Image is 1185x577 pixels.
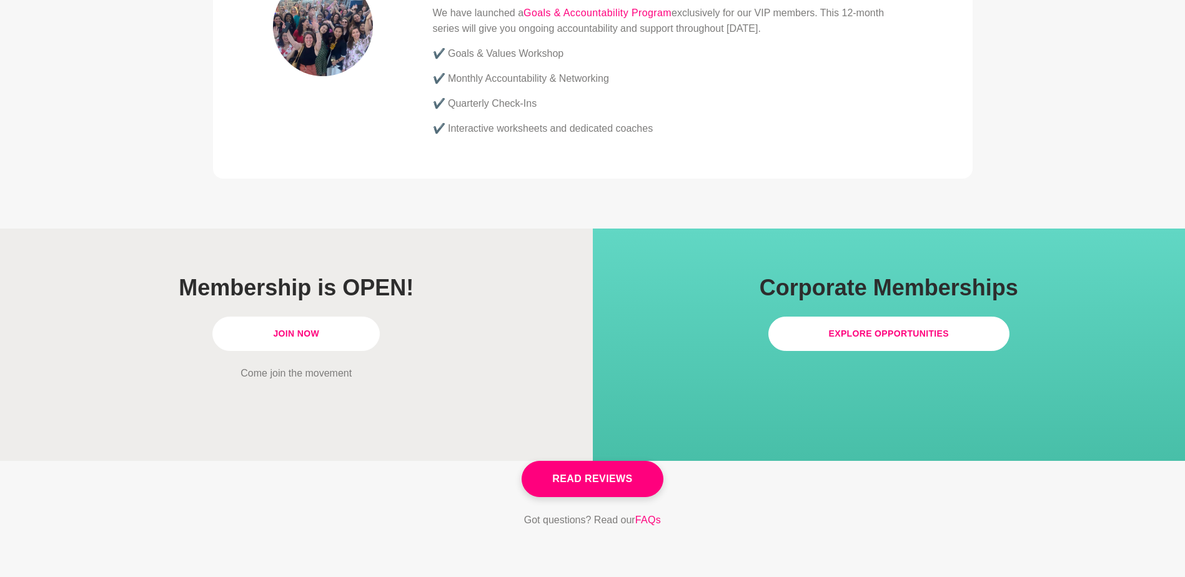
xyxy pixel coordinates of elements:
[433,121,913,136] p: ✔️ Interactive worksheets and dedicated coaches
[76,366,516,381] p: Come join the movement
[433,46,913,61] p: ✔️ Goals & Values Workshop
[768,317,1010,351] a: Explore Opportunities
[635,512,662,528] a: FAQs
[433,5,913,36] p: We have launched a exclusively for our VIP members. This 12-month series will give you ongoing ac...
[76,274,516,302] h1: Membership is OPEN!
[524,512,662,528] p: Got questions? Read our
[669,274,1109,302] h1: Corporate Memberships
[212,317,380,351] a: Join Now
[433,71,913,86] p: ✔️ Monthly Accountability & Networking
[523,5,672,21] a: Goals & Accountability Program
[433,96,913,111] p: ✔️ Quarterly Check-Ins
[522,461,663,497] a: Read Reviews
